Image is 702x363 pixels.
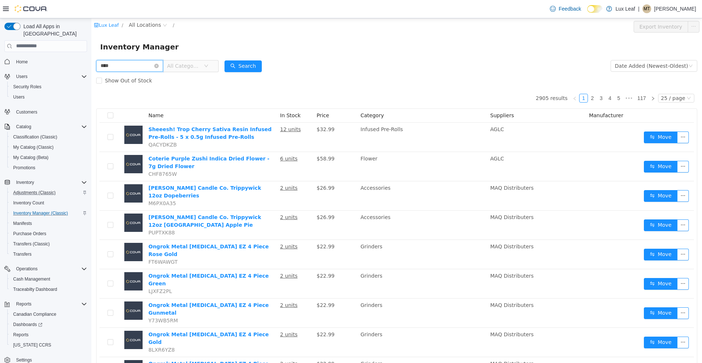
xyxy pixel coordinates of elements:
[7,239,90,249] button: Transfers (Classic)
[7,340,90,350] button: [US_STATE] CCRS
[10,330,87,339] span: Reports
[10,209,87,218] span: Inventory Manager (Classic)
[543,75,557,84] li: 117
[266,104,396,134] td: Infused Pre-Rolls
[586,230,597,242] button: icon: ellipsis
[57,313,177,327] a: Ongrok Metal [MEDICAL_DATA] EZ 4 Piece Gold
[15,5,48,12] img: Cova
[586,289,597,301] button: icon: ellipsis
[586,318,597,330] button: icon: ellipsis
[643,4,650,13] span: MT
[13,94,24,100] span: Users
[586,201,597,213] button: icon: ellipsis
[10,82,87,91] span: Security Roles
[133,42,170,54] button: icon: searchSearch
[10,219,87,228] span: Manifests
[225,108,243,114] span: $32.99
[7,309,90,319] button: Canadian Compliance
[16,266,38,272] span: Operations
[638,4,639,13] p: |
[13,108,40,116] a: Customers
[13,122,34,131] button: Catalog
[7,132,90,142] button: Classification (Classic)
[514,76,522,84] a: 4
[225,225,243,231] span: $22.99
[523,76,531,84] a: 5
[13,84,41,90] span: Security Roles
[3,4,7,9] i: icon: shop
[587,5,603,13] input: Dark Mode
[642,4,651,13] div: Marissa Trottier
[13,210,68,216] span: Inventory Manager (Classic)
[225,94,238,100] span: Price
[1,177,90,188] button: Inventory
[57,284,177,297] a: Ongrok Metal [MEDICAL_DATA] EZ 4 Piece Gunmetal
[13,72,30,81] button: Users
[13,200,44,206] span: Inventory Count
[7,284,90,295] button: Traceabilty Dashboard
[225,167,243,173] span: $26.99
[399,284,442,290] span: MAQ Distributers
[559,78,564,82] i: icon: right
[481,78,486,82] i: icon: left
[13,300,34,308] button: Reports
[57,241,86,247] span: FT6WAWGT
[57,167,170,180] a: [PERSON_NAME] Candle Co. Trippywick 12oz Dopeberries
[266,163,396,192] td: Accessories
[13,178,87,187] span: Inventory
[13,300,87,308] span: Reports
[33,283,51,301] img: Ongrok Metal Grinder EZ 4 Piece Gunmetal placeholder
[13,72,87,81] span: Users
[3,4,27,10] a: icon: shopLux Leaf
[113,45,117,51] i: icon: down
[399,313,442,319] span: MAQ Distributers
[586,172,597,184] button: icon: ellipsis
[189,225,206,231] u: 2 units
[399,94,423,100] span: Suppliers
[33,195,51,214] img: Beamer Candle Co. Trippywick 12oz Detroit Apple Pie placeholder
[523,75,532,84] li: 5
[7,330,90,340] button: Reports
[57,108,180,122] a: Sheeesh! Trop Cherry Sativa Resin Infused Pre-Rolls - 5 x 0.5g Infused Pre-Rolls
[10,310,59,319] a: Canadian Compliance
[16,109,37,115] span: Customers
[33,312,51,331] img: Ongrok Metal Grinder EZ 4 Piece Gold placeholder
[225,196,243,202] span: $26.99
[1,299,90,309] button: Reports
[266,310,396,339] td: Grinders
[33,254,51,272] img: Ongrok Metal Grinder EZ 4 Piece Green placeholder
[544,76,556,84] a: 117
[13,165,35,171] span: Promotions
[7,208,90,218] button: Inventory Manager (Classic)
[616,4,635,13] p: Lux Leaf
[399,108,413,114] span: AGLC
[20,23,87,37] span: Load All Apps in [GEOGRAPHIC_DATA]
[7,152,90,163] button: My Catalog (Beta)
[542,3,597,14] button: Export Inventory
[552,142,586,154] button: icon: swapMove
[7,142,90,152] button: My Catalog (Classic)
[514,75,523,84] li: 4
[57,255,177,268] a: Ongrok Metal [MEDICAL_DATA] EZ 4 Piece Green
[10,133,60,141] a: Classification (Classic)
[189,108,210,114] u: 12 units
[57,182,84,188] span: M6PX0A35
[10,93,27,101] a: Users
[9,23,92,34] span: Inventory Manager
[189,196,206,202] u: 2 units
[57,211,83,217] span: PUPTXK88
[13,178,37,187] button: Inventory
[37,3,69,11] span: All Locations
[10,285,87,294] span: Traceabilty Dashboard
[13,241,50,247] span: Transfers (Classic)
[497,76,505,84] a: 2
[11,59,64,65] span: Show Out of Stock
[33,342,51,360] img: Ongrok Metal Grinder EZ 4 Piece Black placeholder
[399,342,442,348] span: MAQ Distributers
[10,341,87,349] span: Washington CCRS
[269,94,292,100] span: Category
[63,45,67,50] i: icon: close-circle
[559,5,581,12] span: Feedback
[586,260,597,271] button: icon: ellipsis
[13,264,87,273] span: Operations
